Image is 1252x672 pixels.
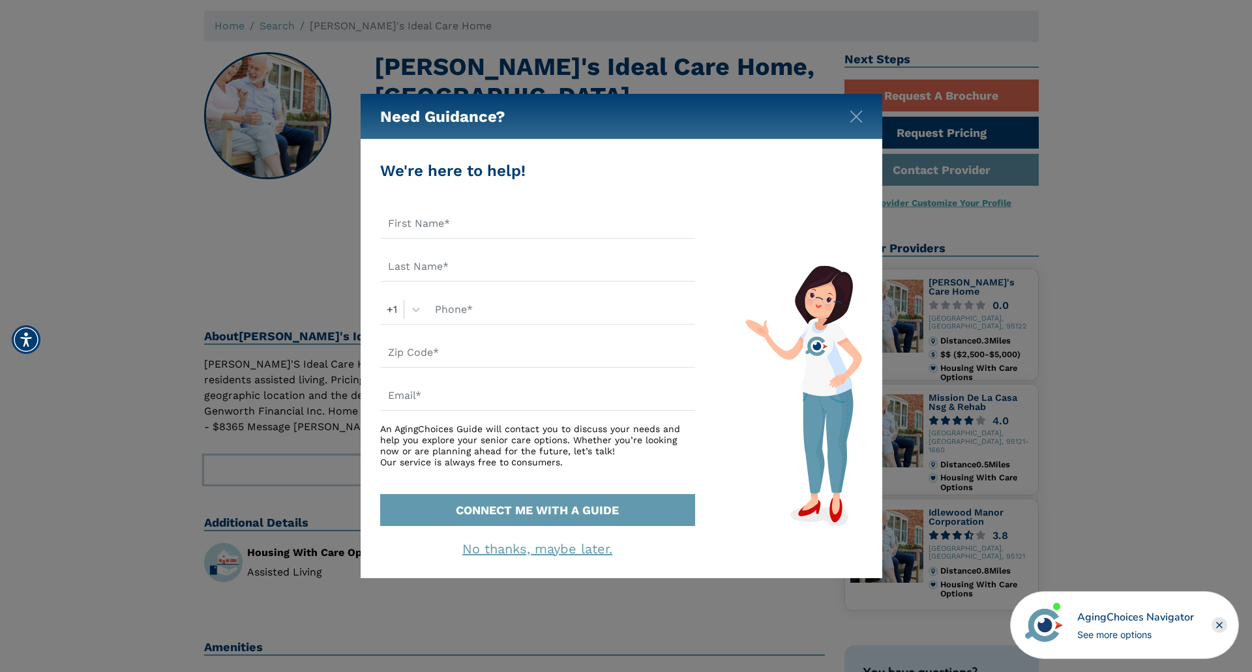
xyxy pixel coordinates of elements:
div: An AgingChoices Guide will contact you to discuss your needs and help you explore your senior car... [380,424,695,467]
input: Phone* [427,295,695,325]
input: Email* [380,381,695,411]
div: AgingChoices Navigator [1077,609,1194,625]
img: avatar [1022,603,1066,647]
div: See more options [1077,628,1194,641]
div: Accessibility Menu [12,325,40,354]
button: Close [850,108,863,121]
a: No thanks, maybe later. [462,541,612,557]
div: We're here to help! [380,159,695,183]
input: Zip Code* [380,338,695,368]
img: match-guide-form.svg [745,265,862,526]
input: First Name* [380,209,695,239]
input: Last Name* [380,252,695,282]
button: CONNECT ME WITH A GUIDE [380,494,695,526]
div: Close [1212,617,1227,633]
h5: Need Guidance? [380,94,505,139]
img: modal-close.svg [850,110,863,123]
